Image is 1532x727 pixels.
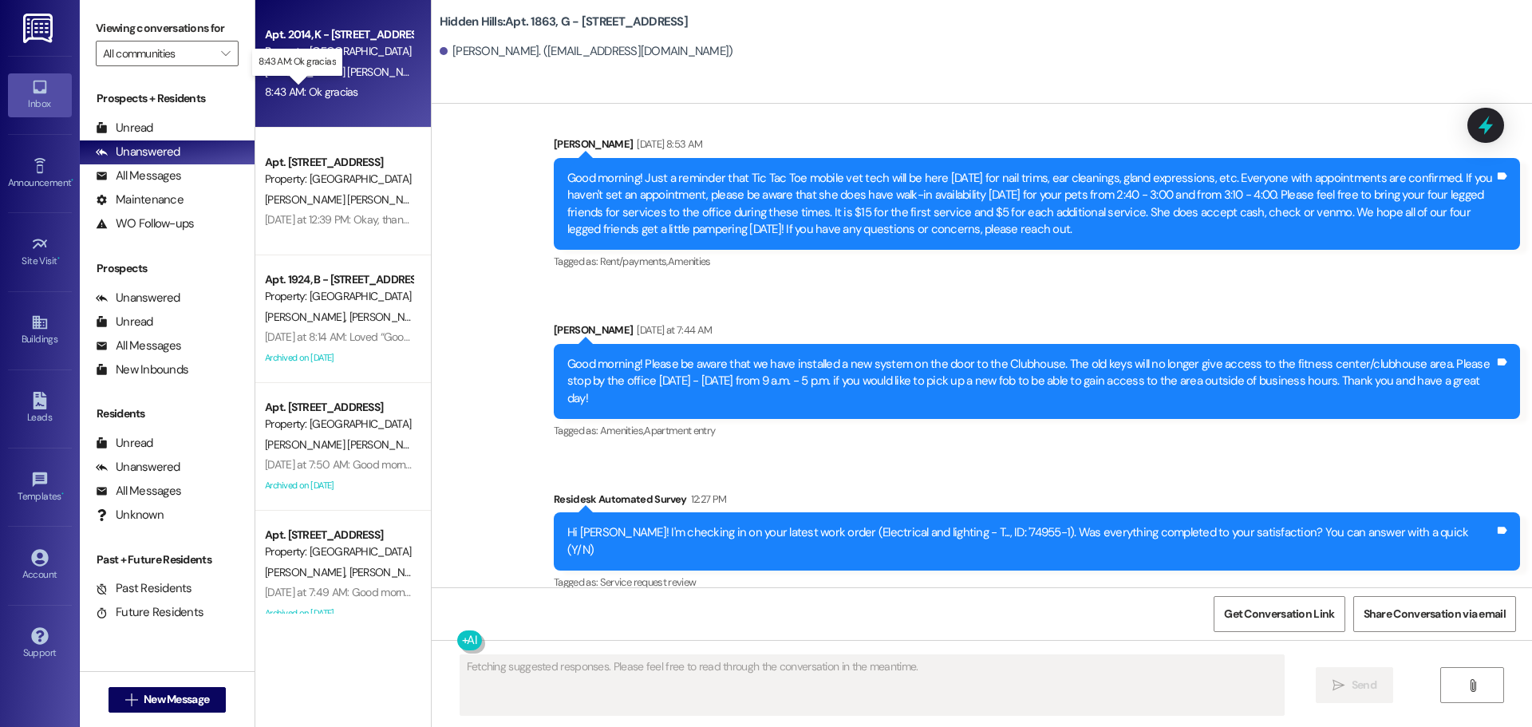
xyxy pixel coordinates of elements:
[96,215,194,232] div: WO Follow-ups
[8,544,72,587] a: Account
[1353,596,1516,632] button: Share Conversation via email
[263,348,414,368] div: Archived on [DATE]
[567,524,1494,559] div: Hi [PERSON_NAME]! I'm checking in on your latest work order (Electrical and lighting - T..., ID: ...
[349,565,428,579] span: [PERSON_NAME]
[265,416,413,433] div: Property: [GEOGRAPHIC_DATA]
[265,437,432,452] span: [PERSON_NAME] [PERSON_NAME]
[1214,596,1344,632] button: Get Conversation Link
[1352,677,1376,693] span: Send
[23,14,56,43] img: ResiDesk Logo
[80,260,255,277] div: Prospects
[96,604,203,621] div: Future Residents
[96,314,153,330] div: Unread
[633,136,702,152] div: [DATE] 8:53 AM
[109,687,227,713] button: New Message
[61,488,64,500] span: •
[1316,667,1393,703] button: Send
[265,26,413,43] div: Apt. 2014, K - [STREET_ADDRESS]
[8,622,72,666] a: Support
[265,527,413,543] div: Apt. [STREET_ADDRESS]
[554,250,1520,273] div: Tagged as:
[265,85,358,99] div: 8:43 AM: Ok gracias
[57,253,60,264] span: •
[668,255,711,268] span: Amenities
[554,322,1520,344] div: [PERSON_NAME]
[567,170,1494,239] div: Good morning! Just a reminder that Tic Tac Toe mobile vet tech will be here [DATE] for nail trims...
[96,290,180,306] div: Unanswered
[349,310,428,324] span: [PERSON_NAME]
[554,136,1520,158] div: [PERSON_NAME]
[144,691,209,708] span: New Message
[96,459,180,476] div: Unanswered
[8,309,72,352] a: Buildings
[96,507,164,524] div: Unknown
[80,90,255,107] div: Prospects + Residents
[8,466,72,509] a: Templates •
[8,73,72,117] a: Inbox
[96,16,239,41] label: Viewing conversations for
[71,175,73,186] span: •
[1333,679,1344,692] i: 
[265,65,427,79] span: [PERSON_NAME] [PERSON_NAME]
[221,47,230,60] i: 
[96,192,184,208] div: Maintenance
[440,14,688,30] b: Hidden Hills: Apt. 1863, G - [STREET_ADDRESS]
[96,144,180,160] div: Unanswered
[265,271,413,288] div: Apt. 1924, B - [STREET_ADDRESS]
[554,419,1520,442] div: Tagged as:
[263,476,414,496] div: Archived on [DATE]
[554,491,1520,513] div: Residesk Automated Survey
[80,405,255,422] div: Residents
[600,255,668,268] span: Rent/payments ,
[265,399,413,416] div: Apt. [STREET_ADDRESS]
[265,310,349,324] span: [PERSON_NAME]
[440,43,733,60] div: [PERSON_NAME]. ([EMAIL_ADDRESS][DOMAIN_NAME])
[265,543,413,560] div: Property: [GEOGRAPHIC_DATA]
[265,171,413,188] div: Property: [GEOGRAPHIC_DATA]
[96,362,188,378] div: New Inbounds
[554,571,1520,594] div: Tagged as:
[265,154,413,171] div: Apt. [STREET_ADDRESS]
[96,168,181,184] div: All Messages
[265,565,349,579] span: [PERSON_NAME]
[687,491,727,508] div: 12:27 PM
[259,55,336,69] p: 8:43 AM: Ok gracias
[567,356,1494,407] div: Good morning! Please be aware that we have installed a new system on the door to the Clubhouse. T...
[96,435,153,452] div: Unread
[265,212,516,227] div: [DATE] at 12:39 PM: Okay, thanks! Have a good day too
[96,483,181,500] div: All Messages
[1467,679,1479,692] i: 
[265,288,413,305] div: Property: [GEOGRAPHIC_DATA]
[265,43,413,60] div: Property: [GEOGRAPHIC_DATA]
[644,424,715,437] span: Apartment entry
[103,41,213,66] input: All communities
[265,192,427,207] span: [PERSON_NAME] [PERSON_NAME]
[96,120,153,136] div: Unread
[600,424,645,437] span: Amenities ,
[80,551,255,568] div: Past + Future Residents
[8,231,72,274] a: Site Visit •
[125,693,137,706] i: 
[96,338,181,354] div: All Messages
[633,322,712,338] div: [DATE] at 7:44 AM
[8,387,72,430] a: Leads
[263,603,414,623] div: Archived on [DATE]
[1364,606,1506,622] span: Share Conversation via email
[1224,606,1334,622] span: Get Conversation Link
[600,575,697,589] span: Service request review
[460,655,1284,715] textarea: Fetching suggested responses. Please feel free to read through the conversation in the meantime.
[96,580,192,597] div: Past Residents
